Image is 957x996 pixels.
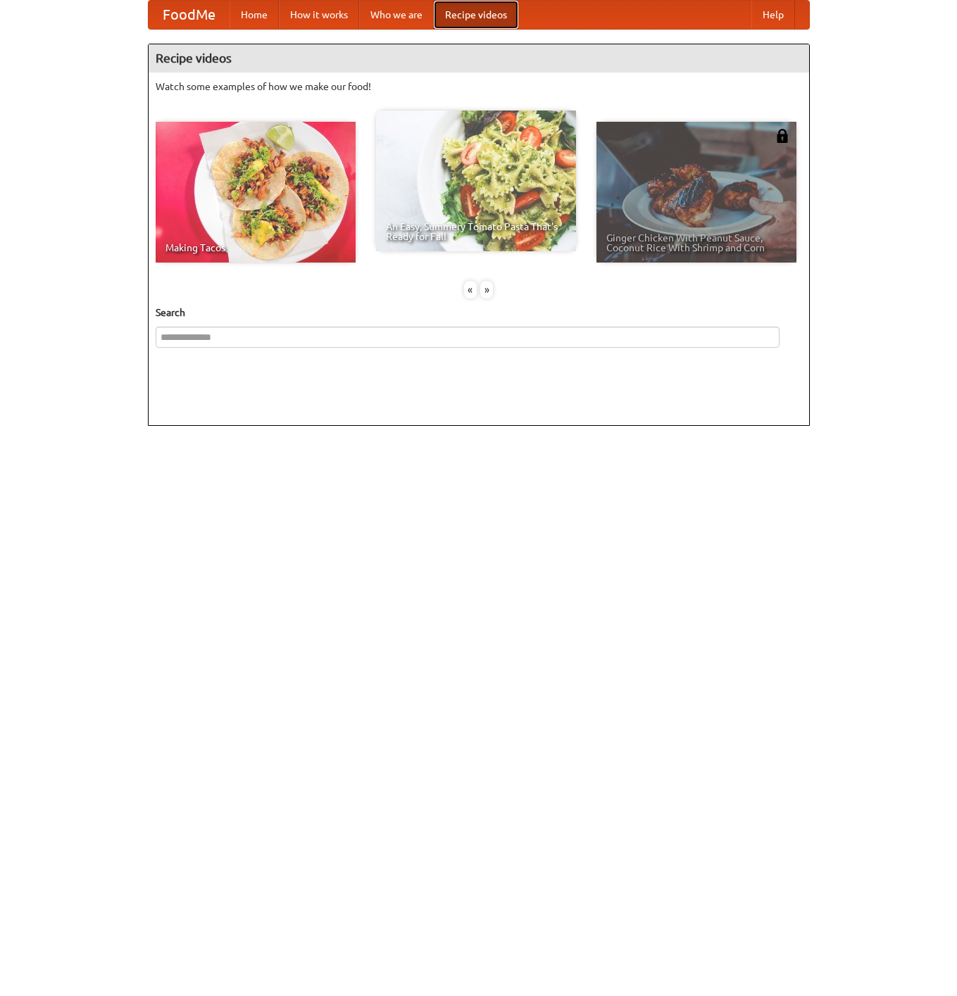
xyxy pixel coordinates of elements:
a: Who we are [359,1,434,29]
span: An Easy, Summery Tomato Pasta That's Ready for Fall [386,222,566,241]
h4: Recipe videos [149,44,809,73]
a: How it works [279,1,359,29]
a: An Easy, Summery Tomato Pasta That's Ready for Fall [376,111,576,251]
div: « [464,281,477,298]
img: 483408.png [775,129,789,143]
span: Making Tacos [165,243,346,253]
a: FoodMe [149,1,230,29]
div: » [480,281,493,298]
p: Watch some examples of how we make our food! [156,80,802,94]
h5: Search [156,305,802,320]
a: Help [751,1,795,29]
a: Making Tacos [156,122,356,263]
a: Recipe videos [434,1,518,29]
a: Home [230,1,279,29]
